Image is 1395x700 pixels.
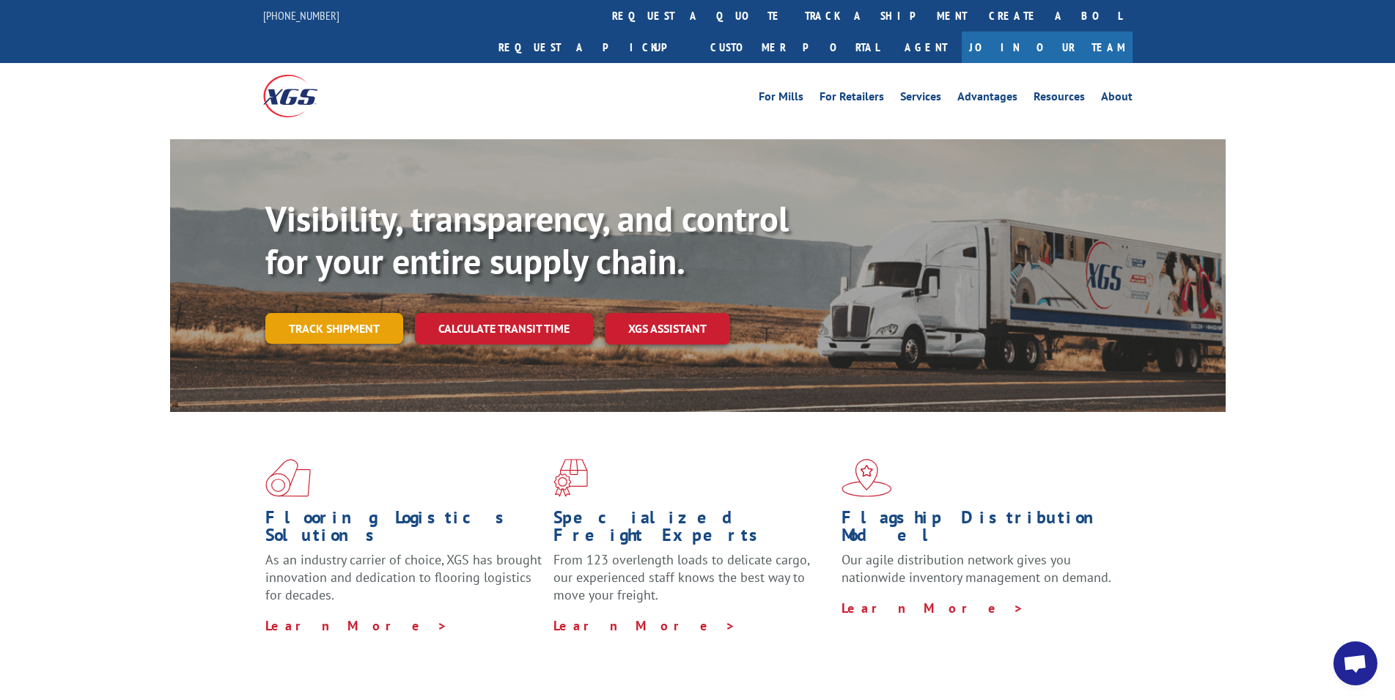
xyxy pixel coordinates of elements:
a: Agent [890,32,962,63]
a: For Retailers [820,91,884,107]
a: Open chat [1333,641,1377,685]
a: Join Our Team [962,32,1133,63]
a: Customer Portal [699,32,890,63]
a: Resources [1034,91,1085,107]
p: From 123 overlength loads to delicate cargo, our experienced staff knows the best way to move you... [553,551,831,616]
h1: Flooring Logistics Solutions [265,509,542,551]
a: For Mills [759,91,803,107]
img: xgs-icon-flagship-distribution-model-red [842,459,892,497]
img: xgs-icon-focused-on-flooring-red [553,459,588,497]
h1: Flagship Distribution Model [842,509,1119,551]
h1: Specialized Freight Experts [553,509,831,551]
a: [PHONE_NUMBER] [263,8,339,23]
a: About [1101,91,1133,107]
a: Learn More > [265,617,448,634]
a: XGS ASSISTANT [605,313,730,345]
a: Calculate transit time [415,313,593,345]
a: Learn More > [553,617,736,634]
span: As an industry carrier of choice, XGS has brought innovation and dedication to flooring logistics... [265,551,542,603]
img: xgs-icon-total-supply-chain-intelligence-red [265,459,311,497]
a: Advantages [957,91,1017,107]
span: Our agile distribution network gives you nationwide inventory management on demand. [842,551,1111,586]
a: Track shipment [265,313,403,344]
a: Services [900,91,941,107]
a: Request a pickup [487,32,699,63]
b: Visibility, transparency, and control for your entire supply chain. [265,196,789,284]
a: Learn More > [842,600,1024,616]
